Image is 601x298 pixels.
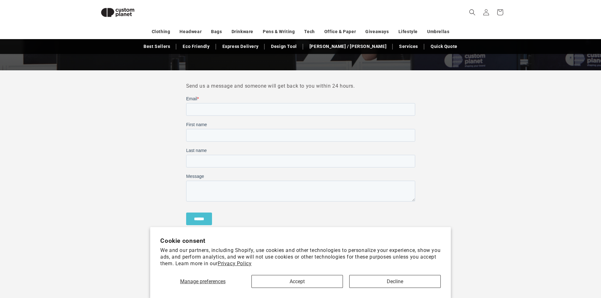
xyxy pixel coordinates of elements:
p: Send us a message and someone will get back to you within 24 hours. [186,82,415,91]
a: Best Sellers [140,41,173,52]
a: Pens & Writing [263,26,295,37]
a: Eco Friendly [180,41,213,52]
a: Drinkware [232,26,253,37]
a: Lifestyle [398,26,418,37]
a: Clothing [152,26,170,37]
a: Giveaways [365,26,389,37]
p: We and our partners, including Shopify, use cookies and other technologies to personalize your ex... [160,247,441,267]
a: Umbrellas [427,26,449,37]
a: Privacy Policy [218,260,251,266]
a: Quick Quote [427,41,461,52]
a: Tech [304,26,315,37]
summary: Search [465,5,479,19]
a: [PERSON_NAME] / [PERSON_NAME] [306,41,390,52]
a: Design Tool [268,41,300,52]
button: Manage preferences [160,275,245,288]
a: Bags [211,26,222,37]
h2: Cookie consent [160,237,441,244]
a: Headwear [180,26,202,37]
a: Express Delivery [219,41,262,52]
span: Manage preferences [180,278,226,284]
button: Decline [349,275,441,288]
button: Accept [251,275,343,288]
a: Services [396,41,421,52]
a: Office & Paper [324,26,356,37]
img: Custom Planet [96,3,140,22]
iframe: Form 0 [186,96,415,236]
